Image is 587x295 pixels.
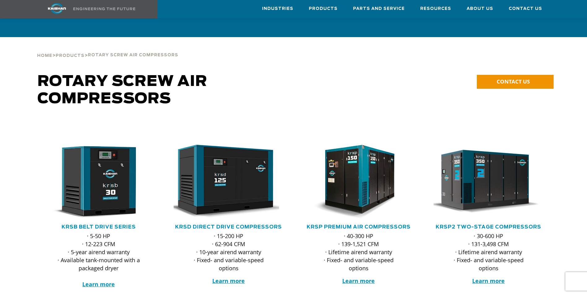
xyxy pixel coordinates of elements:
p: · 15-200 HP · 62-904 CFM · 10-year airend warranty · Fixed- and variable-speed options [186,232,271,272]
a: About Us [467,0,493,17]
img: krsp350 [429,145,539,219]
img: Engineering the future [73,7,135,10]
img: krsb30 [39,145,149,219]
a: Products [56,53,84,58]
a: Industries [262,0,293,17]
a: Parts and Service [353,0,405,17]
a: Resources [420,0,451,17]
div: krsp150 [304,145,414,219]
span: Products [56,54,84,58]
span: Home [37,54,52,58]
span: Resources [420,5,451,12]
span: Industries [262,5,293,12]
div: krsp350 [434,145,544,219]
p: · 40-300 HP · 139-1,521 CFM · Lifetime airend warranty · Fixed- and variable-speed options [316,232,401,272]
span: About Us [467,5,493,12]
a: Learn more [82,280,115,288]
a: KRSP2 Two-Stage Compressors [436,224,541,229]
span: Parts and Service [353,5,405,12]
a: KRSB Belt Drive Series [62,224,136,229]
span: Rotary Screw Air Compressors [37,74,207,106]
p: · 30-600 HP · 131-3,498 CFM · Lifetime airend warranty · Fixed- and variable-speed options [446,232,531,272]
img: kaishan logo [34,3,80,14]
a: Products [309,0,338,17]
a: Learn more [472,277,505,284]
div: krsb30 [44,145,154,219]
span: Products [309,5,338,12]
span: Rotary Screw Air Compressors [88,53,178,57]
a: Learn more [212,277,245,284]
div: krsd125 [174,145,284,219]
a: Contact Us [509,0,542,17]
div: > > [37,37,178,61]
img: krsd125 [169,145,279,219]
span: CONTACT US [497,78,530,85]
p: · 5-50 HP · 12-223 CFM · 5-year airend warranty · Available tank-mounted with a packaged dryer [56,232,141,288]
img: krsp150 [299,145,409,219]
a: Learn more [342,277,375,284]
a: KRSD Direct Drive Compressors [175,224,282,229]
span: Contact Us [509,5,542,12]
a: CONTACT US [477,75,554,89]
a: Home [37,53,52,58]
a: KRSP Premium Air Compressors [307,224,411,229]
